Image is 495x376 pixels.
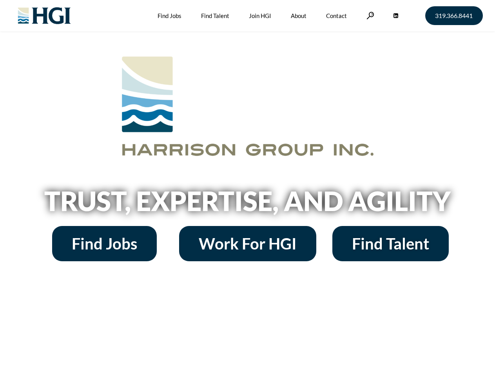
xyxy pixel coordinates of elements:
span: Find Jobs [72,236,137,251]
h2: Trust, Expertise, and Agility [24,188,471,214]
span: 319.366.8441 [435,13,473,19]
a: 319.366.8441 [425,6,483,25]
span: Find Talent [352,236,429,251]
a: Search [366,12,374,19]
a: Find Jobs [52,226,157,261]
a: Work For HGI [179,226,316,261]
span: Work For HGI [199,236,297,251]
a: Find Talent [332,226,449,261]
